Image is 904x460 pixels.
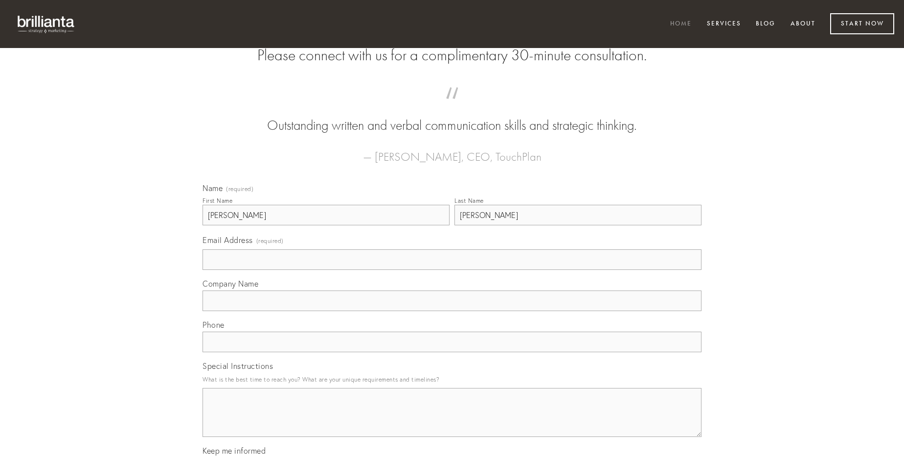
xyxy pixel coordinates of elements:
[749,16,782,32] a: Blog
[203,361,273,371] span: Special Instructions
[226,186,253,192] span: (required)
[203,446,266,456] span: Keep me informed
[218,135,686,167] figcaption: — [PERSON_NAME], CEO, TouchPlan
[218,97,686,135] blockquote: Outstanding written and verbal communication skills and strategic thinking.
[664,16,698,32] a: Home
[203,183,223,193] span: Name
[203,320,225,330] span: Phone
[203,46,701,65] h2: Please connect with us for a complimentary 30-minute consultation.
[203,279,258,289] span: Company Name
[218,97,686,116] span: “
[454,197,484,204] div: Last Name
[701,16,747,32] a: Services
[203,373,701,386] p: What is the best time to reach you? What are your unique requirements and timelines?
[203,235,253,245] span: Email Address
[203,197,232,204] div: First Name
[256,234,284,247] span: (required)
[784,16,822,32] a: About
[830,13,894,34] a: Start Now
[10,10,83,38] img: brillianta - research, strategy, marketing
